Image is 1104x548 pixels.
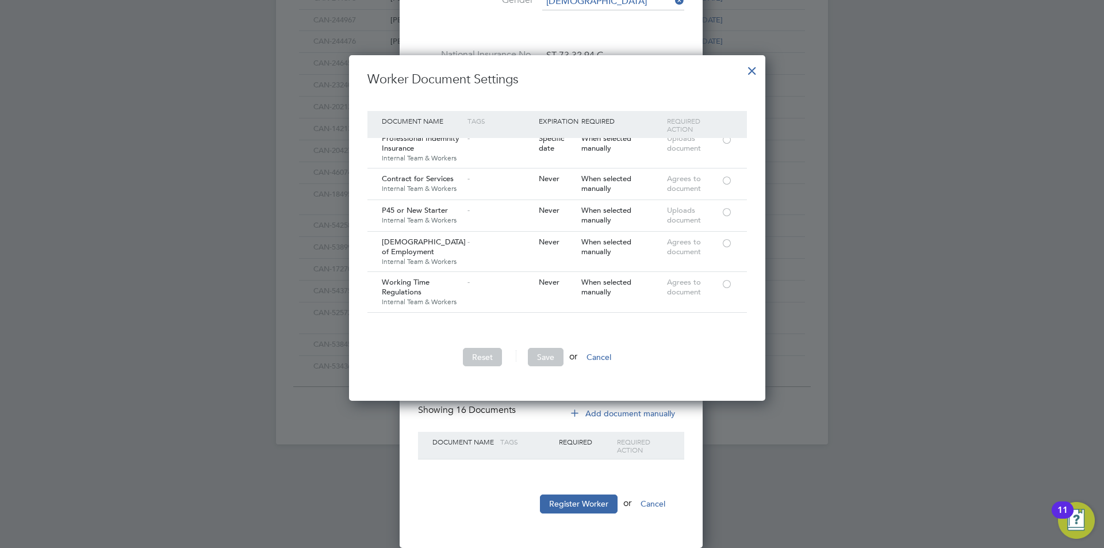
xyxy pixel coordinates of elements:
[418,49,533,61] label: National Insurance No.
[463,348,502,366] button: Reset
[379,232,465,271] div: [DEMOGRAPHIC_DATA] of Employment
[379,168,465,198] div: Contract for Services
[379,111,465,131] div: Document Name
[614,432,673,459] div: Required Action
[581,133,631,153] span: When selected manually
[456,404,516,416] span: 16 Documents
[1058,502,1095,539] button: Open Resource Center, 11 new notifications
[667,277,701,297] span: Agrees to document
[379,200,465,230] div: P45 or New Starter
[581,237,631,256] span: When selected manually
[556,432,615,451] div: Required
[379,272,465,312] div: Working Time Regulations
[1057,510,1068,525] div: 11
[382,154,462,163] span: Internal Team & Workers
[667,174,701,193] span: Agrees to document
[667,205,701,225] span: Uploads document
[467,277,470,287] span: -
[467,133,470,143] span: -
[382,216,462,225] span: Internal Team & Workers
[528,348,563,366] button: Save
[539,133,564,153] span: Specific date
[467,174,470,183] span: -
[465,111,536,131] div: Tags
[578,111,664,131] div: Required
[631,495,674,513] button: Cancel
[581,277,631,297] span: When selected manually
[467,205,470,215] span: -
[539,205,559,215] span: Never
[664,111,721,139] div: Required Action
[382,184,462,193] span: Internal Team & Workers
[367,71,747,88] h3: Worker Document Settings
[667,133,701,153] span: Uploads document
[418,495,684,524] li: or
[430,432,497,451] div: Document Name
[540,495,618,513] button: Register Worker
[581,174,631,193] span: When selected manually
[539,237,559,247] span: Never
[581,205,631,225] span: When selected manually
[577,348,620,366] button: Cancel
[418,404,518,416] div: Showing
[382,297,462,306] span: Internal Team & Workers
[379,128,465,168] div: Professional Indemnity Insurance
[667,237,701,256] span: Agrees to document
[539,174,559,183] span: Never
[497,432,556,451] div: Tags
[367,348,747,378] li: or
[539,277,559,287] span: Never
[467,237,470,247] span: -
[563,404,684,423] button: Add document manually
[536,111,578,131] div: Expiration
[382,257,462,266] span: Internal Team & Workers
